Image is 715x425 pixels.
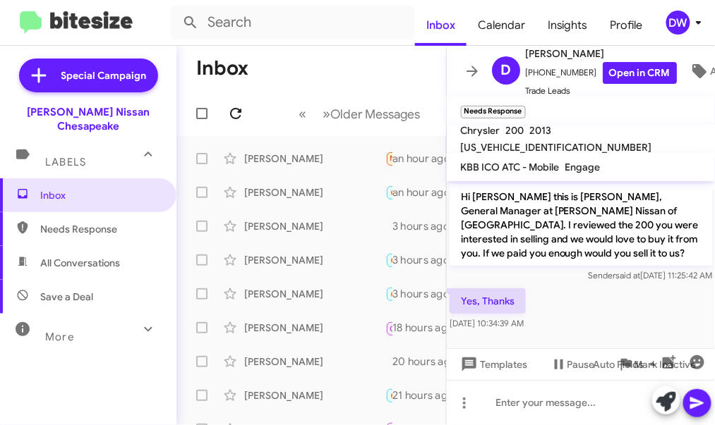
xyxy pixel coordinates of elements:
span: Auto Fields [594,352,661,377]
span: Trade Leads [526,84,677,98]
a: Inbox [415,5,467,46]
div: 21 hours ago [392,388,466,402]
span: D [500,59,511,82]
span: [PHONE_NUMBER] [526,62,677,84]
span: 🔥 Hot [390,255,414,264]
span: Sender [DATE] 11:25:42 AM [588,270,712,281]
a: Profile [599,5,654,46]
span: » [323,105,331,123]
div: DW [666,11,690,35]
a: Insights [536,5,599,46]
span: Call Them [390,324,427,333]
span: Chrysler [461,124,500,137]
span: « [299,105,307,123]
div: [PERSON_NAME] [244,287,385,301]
span: All Conversations [40,256,120,270]
p: Hi [PERSON_NAME] this is [PERSON_NAME], General Manager at [PERSON_NAME] Nissan of [GEOGRAPHIC_DA... [450,184,713,266]
span: [PERSON_NAME] [526,45,677,62]
h1: Inbox [196,57,248,80]
div: 20 hours ago [392,355,469,369]
div: 18 hours ago [392,321,466,335]
div: [PERSON_NAME] [244,253,385,267]
div: [PERSON_NAME] [244,185,385,199]
a: Calendar [467,5,536,46]
span: 🔥 Hot [390,390,414,400]
button: DW [654,11,699,35]
span: More [45,331,74,343]
div: [PERSON_NAME] [244,388,385,402]
div: Inbound Call [385,319,392,336]
span: Labels [45,156,86,168]
div: Sounds good, [DATE] we are here from 9am-7pm. What time should we be ready for you? [385,355,392,369]
div: [PERSON_NAME] [244,321,385,335]
button: Pause [539,352,606,377]
input: Search [171,6,415,39]
span: 2013 [530,124,552,137]
span: Older Messages [331,106,421,122]
button: Previous [291,99,316,128]
span: Needs Response [40,222,160,236]
span: KBB ICO ATC - Mobile [461,161,560,173]
span: Special Campaign [61,68,147,82]
div: We are here [DATE] as well from 9am-7pm. Did you have some time to swing by then? [385,387,392,403]
a: Open in CRM [603,62,677,84]
div: an hour ago [392,185,462,199]
span: Save a Deal [40,290,93,304]
p: Yes, Thanks [450,288,526,314]
div: We are here Mon-[DATE] 9am-8pm and [DATE] 9am-7pm. It takes about 15 minutes is there a time this... [385,285,392,302]
button: Templates [447,352,539,377]
div: 3 hours ago [392,287,461,301]
button: Auto Fields [582,352,673,377]
nav: Page navigation example [292,99,429,128]
div: 3 hours ago [392,253,461,267]
span: 🔥 Hot [390,187,414,197]
span: [DATE] 10:34:39 AM [450,318,524,328]
div: When can you bring it by so we can take a look at it? [385,252,392,268]
div: [PERSON_NAME] [244,219,385,233]
span: 🔥 Hot [390,289,414,298]
div: [PERSON_NAME] [244,152,385,166]
div: 3 hours ago [392,219,461,233]
a: Special Campaign [19,58,158,92]
div: [PERSON_NAME] [244,355,385,369]
button: Next [315,99,429,128]
span: Needs Response [390,154,450,163]
small: Needs Response [461,106,526,118]
span: said at [615,270,640,281]
span: 200 [506,124,524,137]
span: Inbox [40,188,160,202]
span: [US_VEHICLE_IDENTIFICATION_NUMBER] [461,141,652,154]
span: Templates [458,352,528,377]
span: Engage [565,161,601,173]
div: an hour ago [392,152,462,166]
div: Yes I believe so, and I will message if I'm able to get out of work any earlier. [385,184,392,200]
div: Great! Let's schedule a convenient time for you to bring your Cobalt in for an evaluation. When a... [385,219,392,233]
div: Yes, Thanks [385,150,392,166]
